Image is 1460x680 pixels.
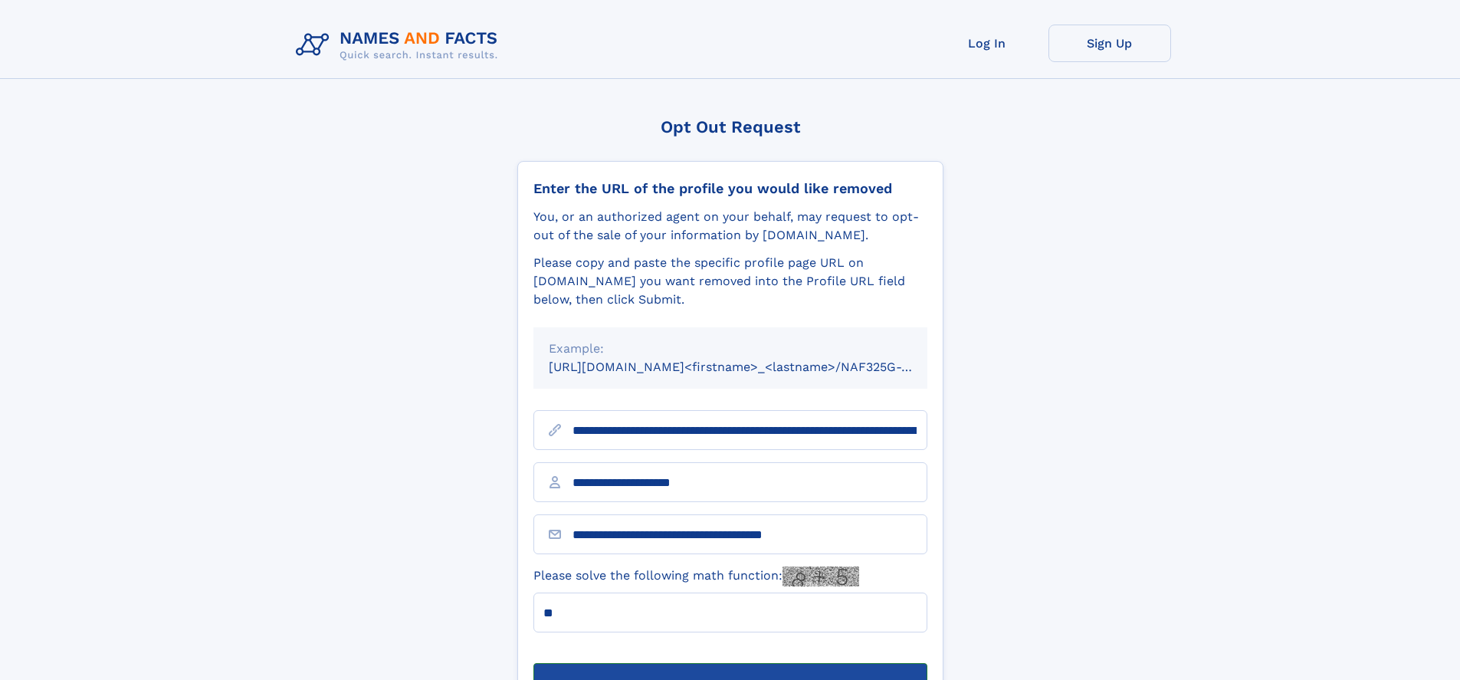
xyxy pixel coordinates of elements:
[533,254,927,309] div: Please copy and paste the specific profile page URL on [DOMAIN_NAME] you want removed into the Pr...
[549,340,912,358] div: Example:
[517,117,943,136] div: Opt Out Request
[1048,25,1171,62] a: Sign Up
[533,567,859,586] label: Please solve the following math function:
[926,25,1048,62] a: Log In
[533,180,927,197] div: Enter the URL of the profile you would like removed
[549,360,956,374] small: [URL][DOMAIN_NAME]<firstname>_<lastname>/NAF325G-xxxxxxxx
[533,208,927,245] div: You, or an authorized agent on your behalf, may request to opt-out of the sale of your informatio...
[290,25,510,66] img: Logo Names and Facts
